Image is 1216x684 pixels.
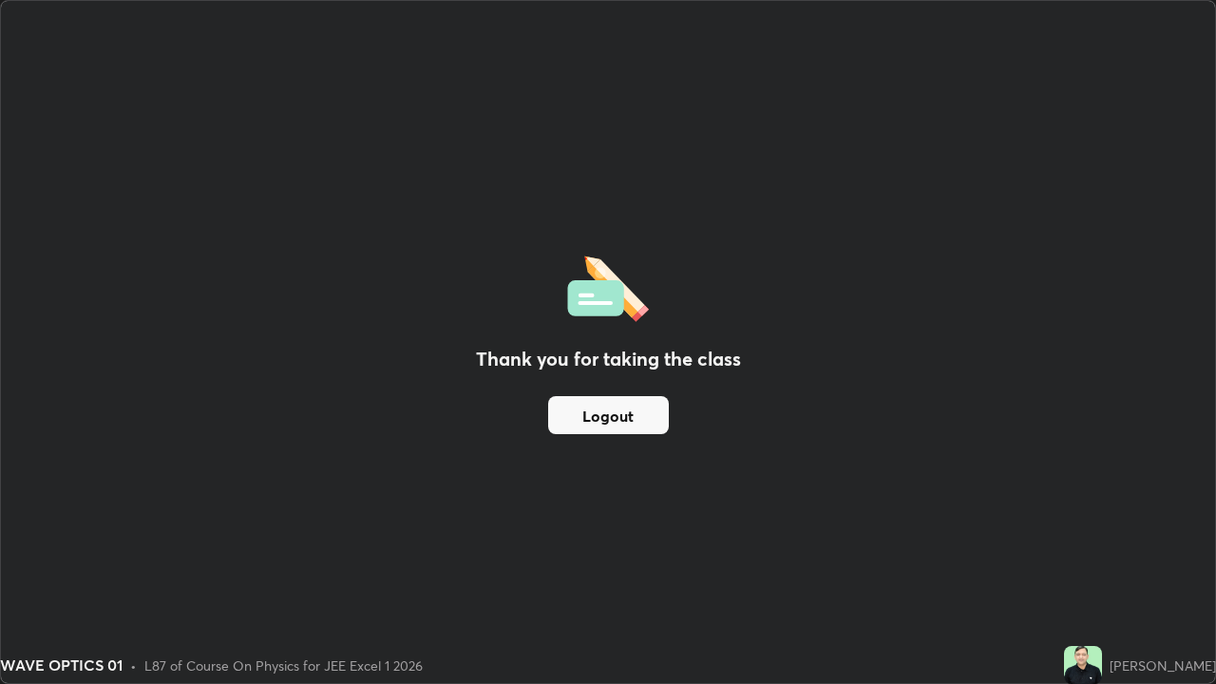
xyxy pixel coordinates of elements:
div: L87 of Course On Physics for JEE Excel 1 2026 [144,655,423,675]
div: • [130,655,137,675]
h2: Thank you for taking the class [476,345,741,373]
img: 2fdfe559f7d547ac9dedf23c2467b70e.jpg [1064,646,1102,684]
img: offlineFeedback.1438e8b3.svg [567,250,649,322]
div: [PERSON_NAME] [1110,655,1216,675]
button: Logout [548,396,669,434]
